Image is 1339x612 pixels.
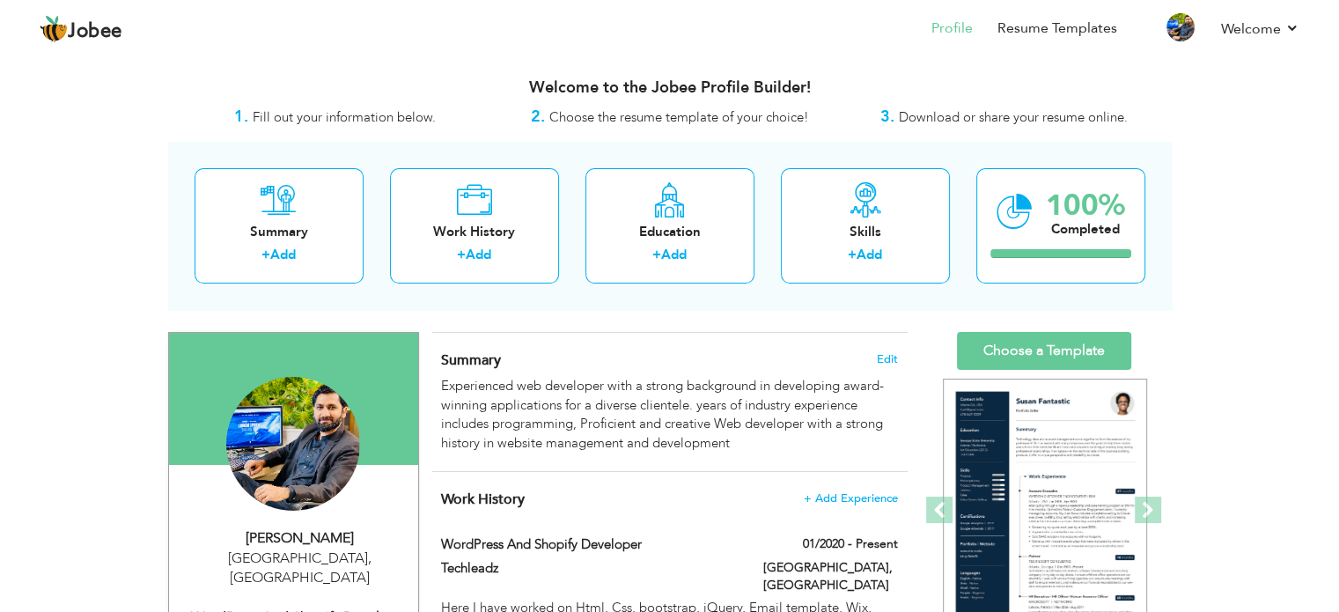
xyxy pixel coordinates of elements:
[182,549,418,589] div: [GEOGRAPHIC_DATA] [GEOGRAPHIC_DATA]
[857,246,882,263] a: Add
[880,106,894,128] strong: 3.
[168,79,1172,97] h3: Welcome to the Jobee Profile Builder!
[182,528,418,549] div: [PERSON_NAME]
[441,490,897,508] h4: This helps to show the companies you have worked for.
[661,246,687,263] a: Add
[404,223,545,241] div: Work History
[441,559,737,578] label: Techleadz
[234,106,248,128] strong: 1.
[466,246,491,263] a: Add
[441,377,897,453] div: Experienced web developer with a strong background in developing award-winning applications for a...
[795,223,936,241] div: Skills
[1046,220,1125,239] div: Completed
[253,108,436,126] span: Fill out your information below.
[804,492,898,505] span: + Add Experience
[763,559,898,594] label: [GEOGRAPHIC_DATA], [GEOGRAPHIC_DATA]
[441,350,501,370] span: Summary
[441,490,525,509] span: Work History
[40,15,122,43] a: Jobee
[1046,191,1125,220] div: 100%
[226,377,360,511] img: Ishtiaq Ahmad
[803,535,898,553] label: 01/2020 - Present
[877,353,898,365] span: Edit
[368,549,372,568] span: ,
[600,223,740,241] div: Education
[997,18,1117,39] a: Resume Templates
[931,18,973,39] a: Profile
[899,108,1128,126] span: Download or share your resume online.
[531,106,545,128] strong: 2.
[68,22,122,41] span: Jobee
[441,535,737,554] label: WordPress and shopify developer
[441,351,897,369] h4: Adding a summary is a quick and easy way to highlight your experience and interests.
[457,246,466,264] label: +
[209,223,349,241] div: Summary
[270,246,296,263] a: Add
[1166,13,1195,41] img: Profile Img
[40,15,68,43] img: jobee.io
[957,332,1131,370] a: Choose a Template
[549,108,809,126] span: Choose the resume template of your choice!
[652,246,661,264] label: +
[1221,18,1299,40] a: Welcome
[848,246,857,264] label: +
[261,246,270,264] label: +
